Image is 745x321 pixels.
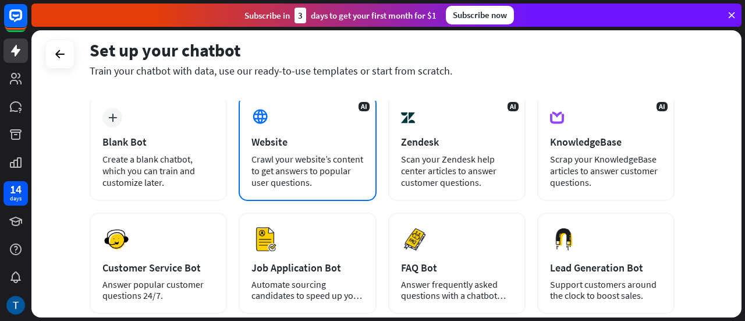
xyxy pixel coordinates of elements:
div: Subscribe now [446,6,514,24]
div: days [10,195,22,203]
div: 3 [295,8,306,23]
div: Lead Generation Bot [550,261,662,274]
div: Zendesk [401,135,513,149]
div: Support customers around the clock to boost sales. [550,279,662,301]
div: Scrap your KnowledgeBase articles to answer customer questions. [550,153,662,188]
div: Answer popular customer questions 24/7. [102,279,214,301]
i: plus [108,114,117,122]
div: Customer Service Bot [102,261,214,274]
div: FAQ Bot [401,261,513,274]
div: Create a blank chatbot, which you can train and customize later. [102,153,214,188]
div: Website [251,135,363,149]
div: Job Application Bot [251,261,363,274]
div: Scan your Zendesk help center articles to answer customer questions. [401,153,513,188]
div: Crawl your website’s content to get answers to popular user questions. [251,153,363,188]
div: 14 [10,184,22,195]
a: 14 days [3,181,28,206]
span: AI [359,102,370,111]
div: Blank Bot [102,135,214,149]
div: Set up your chatbot [90,39,675,61]
div: Subscribe in days to get your first month for $1 [244,8,437,23]
div: Answer frequently asked questions with a chatbot and save your time. [401,279,513,301]
div: Train your chatbot with data, use our ready-to-use templates or start from scratch. [90,64,675,77]
div: Automate sourcing candidates to speed up your hiring process. [251,279,363,301]
button: Open LiveChat chat widget [9,5,44,40]
span: AI [508,102,519,111]
span: AI [657,102,668,111]
div: KnowledgeBase [550,135,662,149]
